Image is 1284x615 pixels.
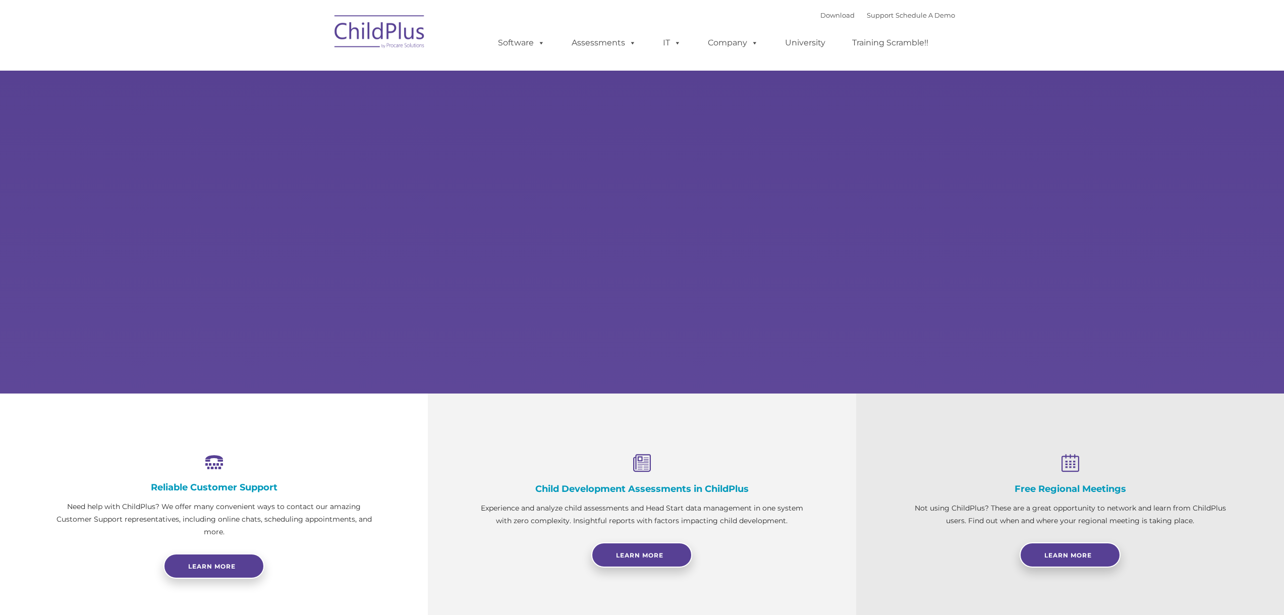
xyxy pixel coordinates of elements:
[775,33,835,53] a: University
[188,563,236,570] span: Learn more
[896,11,955,19] a: Schedule A Demo
[591,542,692,568] a: Learn More
[488,33,555,53] a: Software
[1020,542,1121,568] a: Learn More
[478,483,805,494] h4: Child Development Assessments in ChildPlus
[820,11,855,19] a: Download
[329,8,430,59] img: ChildPlus by Procare Solutions
[478,502,805,527] p: Experience and analyze child assessments and Head Start data management in one system with zero c...
[616,551,663,559] span: Learn More
[867,11,894,19] a: Support
[907,502,1234,527] p: Not using ChildPlus? These are a great opportunity to network and learn from ChildPlus users. Fin...
[907,483,1234,494] h4: Free Regional Meetings
[1044,551,1092,559] span: Learn More
[562,33,646,53] a: Assessments
[163,553,264,579] a: Learn more
[50,500,377,538] p: Need help with ChildPlus? We offer many convenient ways to contact our amazing Customer Support r...
[50,482,377,493] h4: Reliable Customer Support
[820,11,955,19] font: |
[842,33,938,53] a: Training Scramble!!
[698,33,768,53] a: Company
[653,33,691,53] a: IT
